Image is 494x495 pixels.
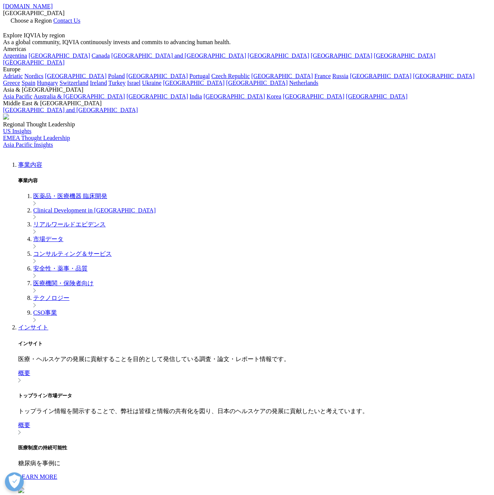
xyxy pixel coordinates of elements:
[311,52,372,59] a: [GEOGRAPHIC_DATA]
[60,80,88,86] a: Switzerland
[18,407,491,415] p: トップライン情報を開示することで、弊社は皆様と情報の共有化を図り、日本のヘルスケアの発展に貢献したいと考えています。
[203,93,265,100] a: [GEOGRAPHIC_DATA]
[3,73,23,79] a: Adriatic
[189,73,210,79] a: Portugal
[314,73,331,79] a: France
[413,73,474,79] a: [GEOGRAPHIC_DATA]
[33,280,94,286] a: 医療機関・保険者向け
[283,93,344,100] a: [GEOGRAPHIC_DATA]
[226,80,288,86] a: [GEOGRAPHIC_DATA]
[18,444,491,451] h5: 医療制度の持続可能性
[266,93,281,100] a: Korea
[3,66,491,73] div: Europe
[33,193,107,199] a: 医薬品・医療機器 臨床開発
[18,460,491,467] p: 糖尿病を事例に
[332,73,349,79] a: Russia
[3,107,138,113] a: [GEOGRAPHIC_DATA] and [GEOGRAPHIC_DATA]
[3,128,31,134] a: US Insights
[33,236,63,242] a: 市場データ
[18,392,491,399] h5: トップライン市場データ
[18,161,42,168] a: 事業内容
[3,39,491,46] div: As a global community, IQVIA continuously invests and commits to advancing human health.
[3,32,491,39] div: Explore IQVIA by region
[33,251,112,257] a: コンサルティング＆サービス
[3,135,70,141] a: EMEA Thought Leadership
[211,73,250,79] a: Czech Republic
[18,177,491,184] h5: 事業内容
[33,265,88,272] a: 安全性・薬事・品質
[3,80,20,86] a: Greece
[18,422,491,436] a: 概要
[33,295,69,301] a: テクノロジー
[289,80,318,86] a: Netherlands
[34,93,125,100] a: Australia & [GEOGRAPHIC_DATA]
[346,93,408,100] a: [GEOGRAPHIC_DATA]
[3,3,53,9] a: [DOMAIN_NAME]
[18,340,491,347] h5: インサイト
[45,73,106,79] a: [GEOGRAPHIC_DATA]
[33,221,106,228] a: リアルワールドエビデンス
[3,121,491,128] div: Regional Thought Leadership
[108,80,126,86] a: Turkey
[142,80,162,86] a: Ukraine
[18,473,491,487] a: LEARN MORE
[108,73,125,79] a: Poland
[163,80,225,86] a: [GEOGRAPHIC_DATA]
[126,73,188,79] a: [GEOGRAPHIC_DATA]
[111,52,246,59] a: [GEOGRAPHIC_DATA] and [GEOGRAPHIC_DATA]
[22,80,35,86] a: Spain
[5,472,24,491] button: 優先設定センターを開く
[251,73,313,79] a: [GEOGRAPHIC_DATA]
[33,207,155,214] a: Clinical Development in [GEOGRAPHIC_DATA]
[189,93,202,100] a: India
[127,80,141,86] a: Israel
[126,93,188,100] a: [GEOGRAPHIC_DATA]
[3,59,65,66] a: [GEOGRAPHIC_DATA]
[248,52,309,59] a: [GEOGRAPHIC_DATA]
[3,10,491,17] div: [GEOGRAPHIC_DATA]
[92,52,110,59] a: Canada
[33,309,57,316] a: CSO事業
[3,86,491,93] div: Asia & [GEOGRAPHIC_DATA]
[90,80,107,86] a: Ireland
[3,93,32,100] a: Asia Pacific
[29,52,90,59] a: [GEOGRAPHIC_DATA]
[350,73,411,79] a: [GEOGRAPHIC_DATA]
[18,324,48,331] a: インサイト
[3,52,27,59] a: Argentina
[3,114,9,120] img: 2093_analyzing-data-using-big-screen-display-and-laptop.png
[18,355,491,363] p: 医療・ヘルスケアの発展に貢献することを目的として発信している調査・論文・レポート情報です。
[374,52,436,59] a: [GEOGRAPHIC_DATA]
[3,46,491,52] div: Americas
[37,80,58,86] a: Hungary
[24,73,43,79] a: Nordics
[18,370,491,384] a: 概要
[53,17,80,24] a: Contact Us
[3,141,53,148] a: Asia Pacific Insights
[3,100,491,107] div: Middle East & [GEOGRAPHIC_DATA]
[11,17,52,24] span: Choose a Region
